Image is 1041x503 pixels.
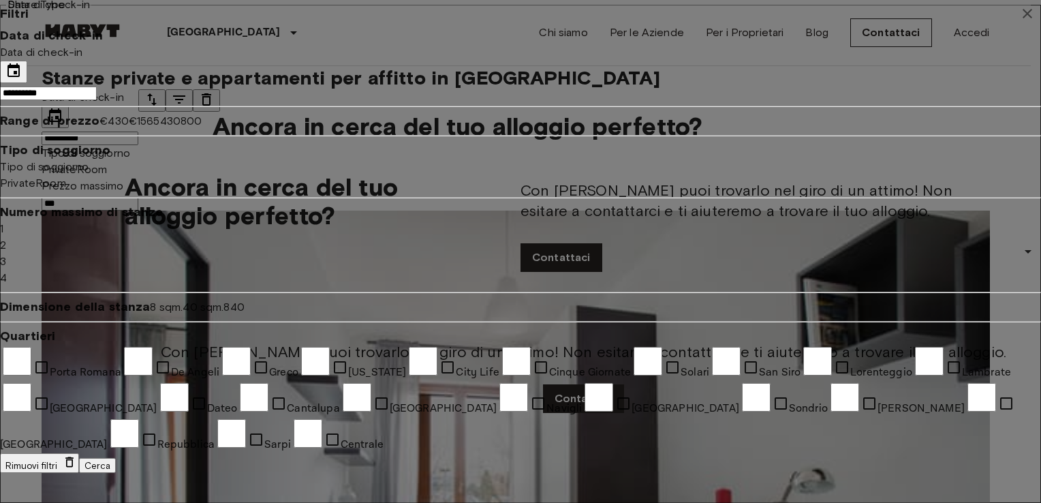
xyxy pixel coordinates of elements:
span: Lambrate [962,365,1011,380]
span: [PERSON_NAME] [877,401,965,416]
span: 8 [223,301,230,314]
input: [PERSON_NAME] [830,383,859,412]
span: Cinque Giornate [549,365,631,380]
span: Centrale [341,438,384,452]
span: Sondrio [789,401,828,416]
input: Cantalupa [240,383,268,412]
span: [US_STATE] [348,365,407,380]
input: Sarpi [217,419,246,448]
span: [GEOGRAPHIC_DATA] [50,401,157,416]
span: €430 [99,115,129,127]
span: San Siro [759,365,801,380]
span: Dateo [207,401,238,416]
span: Porta Romana [50,365,121,380]
input: De Angeli [124,347,153,376]
span: Cantalupa [287,401,339,416]
input: [GEOGRAPHIC_DATA] [585,383,613,412]
input: [GEOGRAPHIC_DATA] [967,383,996,412]
input: Dateo [160,383,189,412]
input: Centrale [294,419,322,448]
span: 8 sqm. [150,301,183,314]
span: 800 [181,115,202,127]
input: Repubblica [110,419,139,448]
input: Greco [222,347,251,376]
input: City Life [409,347,437,376]
span: Greco [269,365,298,380]
span: De Angeli [171,365,219,380]
input: [US_STATE] [301,347,330,376]
input: Sondrio [742,383,771,412]
span: City Life [456,365,499,380]
span: 40 [230,301,245,314]
input: [GEOGRAPHIC_DATA] [343,383,371,412]
span: Lorenteggio [850,365,912,380]
span: €1565 [129,115,160,127]
input: Solari [634,347,662,376]
span: 40 sqm. [183,301,223,314]
input: San Siro [712,347,741,376]
span: Solari [681,365,709,380]
input: Navigli [499,383,528,412]
span: Sarpi [264,438,291,452]
input: [GEOGRAPHIC_DATA] [3,383,31,412]
input: Porta Romana [3,347,31,376]
input: Cinque Giornate [502,347,531,376]
input: Lambrate [915,347,944,376]
button: Cerca [79,458,116,473]
span: [GEOGRAPHIC_DATA] [632,401,739,416]
input: Lorenteggio [803,347,832,376]
span: 430 [160,115,181,127]
span: [GEOGRAPHIC_DATA] [390,401,497,416]
span: Navigli [546,401,582,416]
span: Repubblica [157,438,215,452]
